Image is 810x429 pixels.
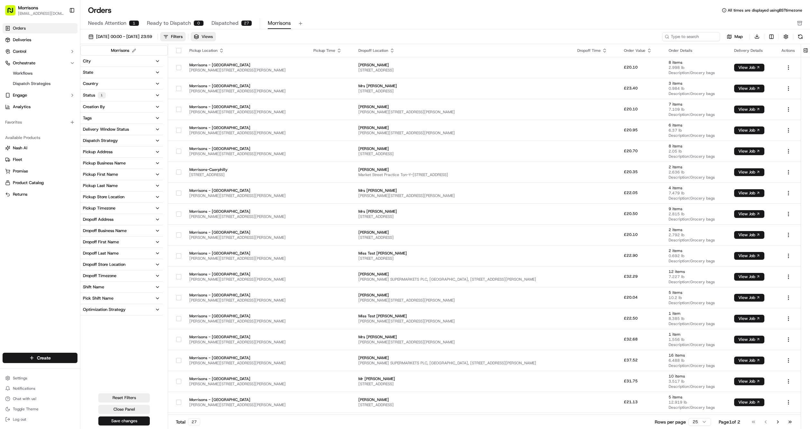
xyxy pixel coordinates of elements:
button: Pick Shift Name [80,293,163,304]
span: Description: Grocery bags [669,363,724,368]
a: View Job [734,337,764,342]
span: [PERSON_NAME] SUPERMARKETS PLC, [GEOGRAPHIC_DATA], [STREET_ADDRESS][PERSON_NAME] [358,277,567,282]
span: Morrisons - [GEOGRAPHIC_DATA] [189,334,303,340]
span: Mrs [PERSON_NAME] [358,209,567,214]
span: 9 items [669,206,724,211]
div: 📗 [6,94,12,99]
button: Start new chat [109,64,117,71]
span: [PERSON_NAME][STREET_ADDRESS][PERSON_NAME] [189,89,303,94]
button: View Job [734,189,764,197]
span: Analytics [13,104,31,110]
button: View Job [734,378,764,385]
span: Description: Grocery bags [669,112,724,117]
span: Morrisons - [GEOGRAPHIC_DATA] [189,376,303,381]
button: Orchestrate [3,58,77,68]
div: 1 [98,92,106,98]
span: 2.998 lb [669,65,724,70]
div: Delivery Window Status [83,126,129,132]
span: 6.488 lb [669,358,724,363]
span: 8 items [669,144,724,149]
span: [PERSON_NAME][STREET_ADDRESS][PERSON_NAME] [189,298,303,303]
div: Tags [83,115,92,121]
div: Dropoff Timezone [83,273,116,279]
span: 2 items [669,248,724,253]
span: 1.556 lb [669,337,724,342]
div: Pickup Address [83,149,113,155]
a: View Job [734,86,764,91]
span: 0.692 lb [669,253,724,258]
button: [EMAIL_ADDRESS][DOMAIN_NAME] [18,11,64,16]
button: Promise [3,166,77,176]
a: Nash AI [5,145,75,151]
span: Mrs [PERSON_NAME] [358,83,567,89]
span: 8.385 lb [669,316,724,321]
button: Settings [3,374,77,383]
span: Product Catalog [13,180,44,186]
span: 2.815 lb [669,211,724,217]
span: 5 items [669,290,724,295]
span: 0.984 lb [669,86,724,91]
span: Mrs [PERSON_NAME] [358,334,567,340]
span: 6.37 lb [669,128,724,133]
span: [STREET_ADDRESS] [358,214,567,219]
span: [PERSON_NAME] SUPERMARKETS PLC, [GEOGRAPHIC_DATA], [STREET_ADDRESS][PERSON_NAME] [358,360,567,366]
button: View Job [734,106,764,113]
div: Dropoff First Name [83,239,119,245]
h1: Orders [88,5,112,15]
span: [STREET_ADDRESS] [358,235,567,240]
span: Promise [13,168,28,174]
span: API Documentation [61,94,103,100]
a: View Job [734,274,764,279]
button: State [80,67,163,78]
span: 7 items [669,102,724,107]
span: £32.29 [624,274,638,279]
div: 1 [129,20,139,26]
span: Description: Grocery bags [669,217,724,222]
a: Dispatch Strategies [10,79,70,88]
span: 2 items [669,227,724,232]
button: Save changes [98,416,150,425]
span: Morrisons - [GEOGRAPHIC_DATA] [189,272,303,277]
span: [PERSON_NAME][STREET_ADDRESS][PERSON_NAME] [189,340,303,345]
span: Chat with us! [13,396,36,401]
span: 10 items [669,374,724,379]
span: Description: Grocery bags [669,300,724,305]
input: Got a question? Start typing here... [17,42,116,49]
button: Pickup Business Name [80,158,163,169]
a: Returns [5,191,75,197]
div: Pickup Time [313,48,348,53]
span: £22.90 [624,253,638,258]
div: Dropoff Time [577,48,614,53]
div: Available Products [3,133,77,143]
span: [PERSON_NAME][STREET_ADDRESS][PERSON_NAME] [189,235,303,240]
a: Powered byPylon [45,109,78,114]
span: £20.50 [624,211,638,216]
span: [PERSON_NAME] [358,272,567,277]
span: £22.50 [624,316,638,321]
span: Deliveries [13,37,31,43]
span: Toggle Theme [13,406,39,412]
div: Favorites [3,117,77,127]
span: [STREET_ADDRESS] [189,172,303,177]
button: Reset Filters [98,393,150,402]
a: Analytics [3,102,77,112]
button: Dropoff Timezone [80,270,163,281]
span: Pylon [64,109,78,114]
div: Order Details [669,48,724,53]
span: Log out [13,417,26,422]
span: Engage [13,92,27,98]
span: Morrisons [268,19,291,27]
span: Description: Grocery bags [669,70,724,75]
span: 10.2 lb [669,295,724,300]
p: Welcome 👋 [6,26,117,36]
span: Description: Grocery bags [669,342,724,347]
span: Nash AI [13,145,27,151]
div: State [83,70,93,75]
a: 📗Knowledge Base [4,91,52,103]
button: Pickup First Name [80,169,163,180]
span: [STREET_ADDRESS] [358,151,567,156]
span: Morrisons - [GEOGRAPHIC_DATA] [189,209,303,214]
a: Orders [3,23,77,33]
button: Product Catalog [3,178,77,188]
